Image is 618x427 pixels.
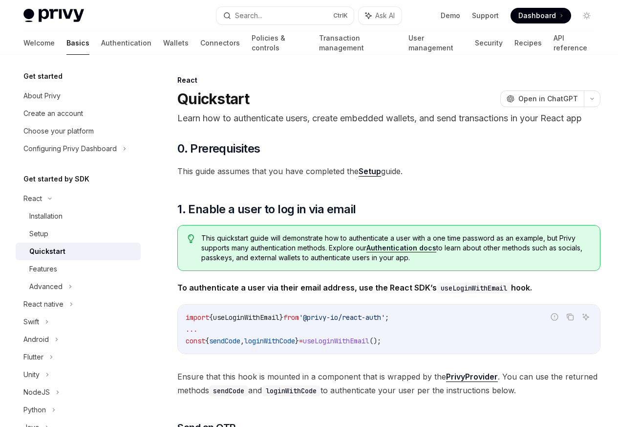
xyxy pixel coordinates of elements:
span: ... [186,325,197,334]
div: React native [23,298,64,310]
span: Ensure that this hook is mounted in a component that is wrapped by the . You can use the returned... [177,370,600,397]
img: light logo [23,9,84,22]
button: Open in ChatGPT [500,90,584,107]
h5: Get started by SDK [23,173,89,185]
div: Create an account [23,108,83,119]
div: React [23,193,42,204]
div: Choose your platform [23,125,94,137]
span: { [205,337,209,345]
div: Quickstart [29,246,65,257]
a: Installation [16,207,141,225]
button: Ask AI [579,311,592,323]
button: Ask AI [359,7,402,24]
div: NodeJS [23,386,50,398]
span: useLoginWithEmail [303,337,369,345]
div: Advanced [29,281,63,292]
span: { [209,313,213,322]
span: } [295,337,299,345]
span: 0. Prerequisites [177,141,260,157]
span: This quickstart guide will demonstrate how to authenticate a user with a one time password as an ... [201,233,590,263]
div: Flutter [23,351,43,363]
a: Transaction management [319,31,396,55]
div: Installation [29,210,63,222]
a: Recipes [514,31,542,55]
code: useLoginWithEmail [437,283,511,293]
span: This guide assumes that you have completed the guide. [177,164,600,178]
span: sendCode [209,337,240,345]
button: Search...CtrlK [216,7,354,24]
code: sendCode [209,385,248,396]
svg: Tip [188,234,194,243]
a: Quickstart [16,243,141,260]
a: Authentication docs [366,244,436,252]
div: Setup [29,228,48,240]
a: Policies & controls [252,31,307,55]
div: React [177,75,600,85]
span: Open in ChatGPT [518,94,578,104]
a: Choose your platform [16,122,141,140]
h5: Get started [23,70,63,82]
a: API reference [554,31,595,55]
a: About Privy [16,87,141,105]
span: useLoginWithEmail [213,313,279,322]
span: Ctrl K [333,12,348,20]
h1: Quickstart [177,90,250,108]
button: Copy the contents from the code block [564,311,576,323]
button: Toggle dark mode [579,8,595,23]
span: ; [385,313,389,322]
a: Support [472,11,499,21]
code: loginWithCode [262,385,320,396]
a: PrivyProvider [446,372,498,382]
span: import [186,313,209,322]
a: User management [408,31,464,55]
div: Swift [23,316,39,328]
a: Wallets [163,31,189,55]
span: Dashboard [518,11,556,21]
a: Demo [441,11,460,21]
a: Connectors [200,31,240,55]
button: Report incorrect code [548,311,561,323]
span: loginWithCode [244,337,295,345]
a: Create an account [16,105,141,122]
a: Basics [66,31,89,55]
span: } [279,313,283,322]
div: About Privy [23,90,61,102]
a: Authentication [101,31,151,55]
a: Features [16,260,141,278]
span: 1. Enable a user to log in via email [177,202,356,217]
div: Features [29,263,57,275]
a: Security [475,31,503,55]
a: Setup [359,166,381,177]
a: Welcome [23,31,55,55]
strong: To authenticate a user via their email address, use the React SDK’s hook. [177,283,532,292]
a: Setup [16,225,141,243]
div: Search... [235,10,262,22]
span: '@privy-io/react-auth' [299,313,385,322]
span: const [186,337,205,345]
p: Learn how to authenticate users, create embedded wallets, and send transactions in your React app [177,112,600,125]
span: Ask AI [375,11,395,21]
a: Dashboard [511,8,571,23]
span: (); [369,337,381,345]
span: from [283,313,299,322]
div: Python [23,404,46,416]
div: Configuring Privy Dashboard [23,143,117,155]
div: Unity [23,369,40,381]
span: , [240,337,244,345]
div: Android [23,334,49,345]
span: = [299,337,303,345]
